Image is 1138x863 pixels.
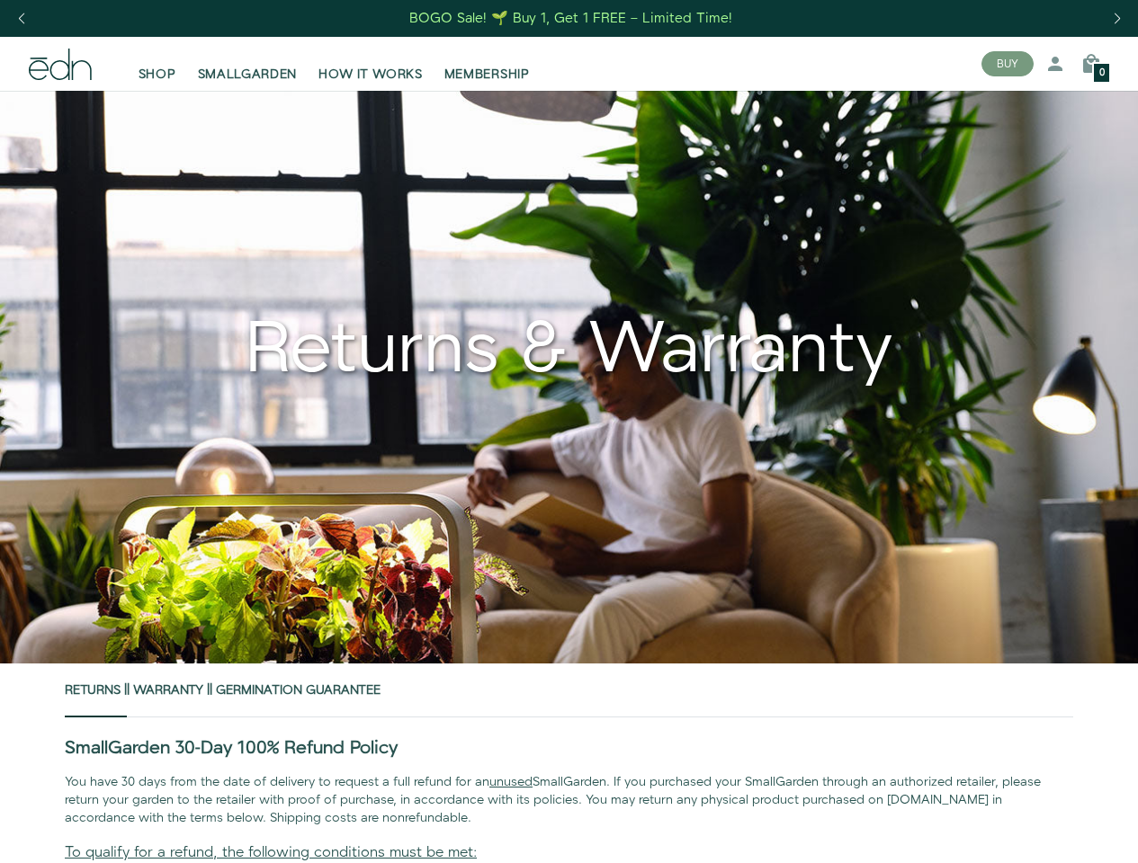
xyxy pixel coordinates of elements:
span: SHOP [139,66,176,84]
u: To qualify for a refund, the following conditions must be met: [65,842,477,863]
a: SHOP [128,44,187,84]
span: 0 [1099,68,1105,78]
span: MEMBERSHIP [444,66,530,84]
a: | Warranty | [127,663,210,717]
span: You have 30 days from the date of delivery to request a full refund for an SmallGarden. If you pu... [65,773,1041,827]
span: SMALLGARDEN [198,66,298,84]
a: Returns | [65,663,127,717]
a: BOGO Sale! 🌱 Buy 1, Get 1 FREE – Limited Time! [408,4,734,32]
button: BUY [981,51,1034,76]
h1: Returns & Warranty [29,307,1109,394]
a: SMALLGARDEN [187,44,309,84]
u: unused [489,773,533,791]
a: | Germination Guarantee [210,663,381,717]
span: HOW IT WORKS [318,66,422,84]
iframe: Opens a widget where you can find more information [990,809,1120,854]
a: HOW IT WORKS [308,44,433,84]
div: BOGO Sale! 🌱 Buy 1, Get 1 FREE – Limited Time! [409,9,732,28]
a: MEMBERSHIP [434,44,541,84]
strong: SmallGarden 30-Day 100% Refund Policy [65,735,398,761]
